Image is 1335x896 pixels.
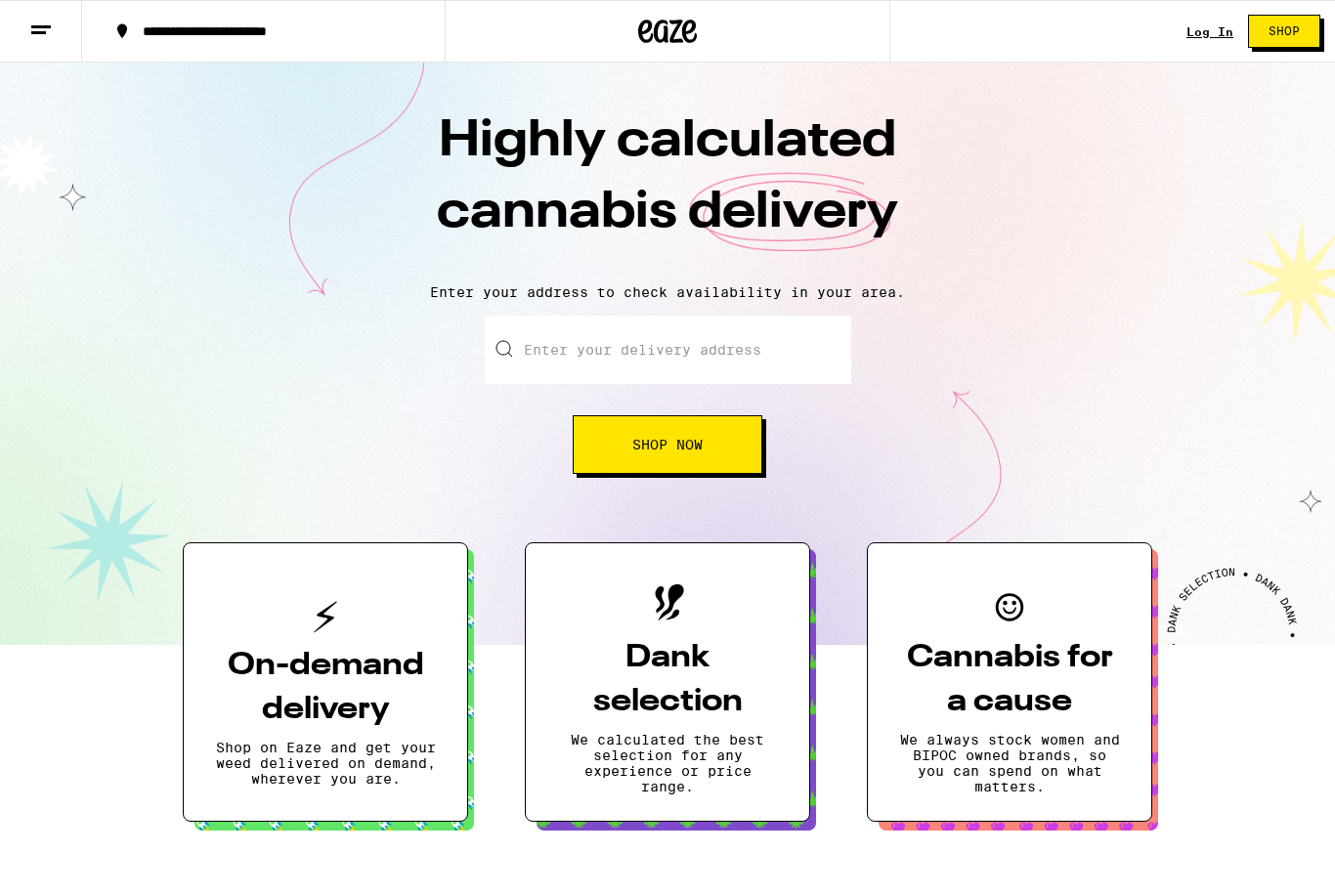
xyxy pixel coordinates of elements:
p: We always stock women and BIPOC owned brands, so you can spend on what matters. [899,732,1120,794]
button: Shop [1248,15,1320,48]
button: Dank selectionWe calculated the best selection for any experience or price range. [525,542,810,822]
p: Enter your address to check availability in your area. [20,284,1315,300]
h1: Highly calculated cannabis delivery [325,107,1010,269]
button: On-demand deliveryShop on Eaze and get your weed delivered on demand, wherever you are. [183,542,468,822]
input: Enter your delivery address [485,316,851,384]
button: Cannabis for a causeWe always stock women and BIPOC owned brands, so you can spend on what matters. [867,542,1152,822]
a: Log In [1186,25,1233,38]
a: Shop [1233,15,1335,48]
h3: Dank selection [557,636,778,724]
h3: On-demand delivery [215,644,436,732]
span: Shop [1269,25,1300,37]
p: Shop on Eaze and get your weed delivered on demand, wherever you are. [215,740,436,787]
span: Shop Now [632,438,703,451]
h3: Cannabis for a cause [899,636,1120,724]
p: We calculated the best selection for any experience or price range. [557,732,778,794]
button: Shop Now [573,415,762,474]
